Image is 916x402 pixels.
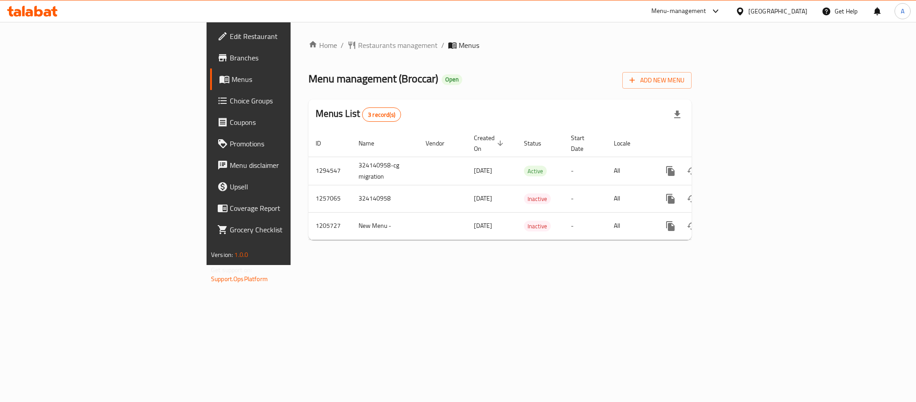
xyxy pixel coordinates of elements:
[230,52,352,63] span: Branches
[607,157,653,185] td: All
[211,264,252,276] span: Get support on:
[653,130,753,157] th: Actions
[316,138,333,149] span: ID
[524,166,547,176] span: Active
[230,224,352,235] span: Grocery Checklist
[524,138,553,149] span: Status
[210,133,359,154] a: Promotions
[651,6,706,17] div: Menu-management
[459,40,479,51] span: Menus
[660,215,681,237] button: more
[210,47,359,68] a: Branches
[351,157,418,185] td: 324140958-cg migration
[230,160,352,171] span: Menu disclaimer
[230,31,352,42] span: Edit Restaurant
[571,133,596,154] span: Start Date
[210,197,359,219] a: Coverage Report
[359,138,386,149] span: Name
[901,6,904,16] span: A
[351,212,418,239] td: New Menu -
[474,165,492,176] span: [DATE]
[308,40,692,51] nav: breadcrumb
[681,188,703,210] button: Change Status
[681,215,703,237] button: Change Status
[308,130,753,240] table: enhanced table
[442,74,462,85] div: Open
[667,104,688,125] div: Export file
[524,194,551,204] span: Inactive
[614,138,642,149] span: Locale
[210,26,359,47] a: Edit Restaurant
[316,107,401,122] h2: Menus List
[210,68,359,90] a: Menus
[211,249,233,261] span: Version:
[210,176,359,197] a: Upsell
[210,90,359,111] a: Choice Groups
[748,6,807,16] div: [GEOGRAPHIC_DATA]
[230,138,352,149] span: Promotions
[362,107,401,122] div: Total records count
[564,212,607,239] td: -
[474,133,506,154] span: Created On
[524,193,551,204] div: Inactive
[232,74,352,85] span: Menus
[308,68,438,89] span: Menu management ( Broccar )
[442,76,462,83] span: Open
[564,157,607,185] td: -
[660,160,681,182] button: more
[474,220,492,231] span: [DATE]
[234,249,248,261] span: 1.0.0
[441,40,444,51] li: /
[660,188,681,210] button: more
[607,212,653,239] td: All
[351,185,418,212] td: 324140958
[681,160,703,182] button: Change Status
[524,166,547,176] div: Active
[363,111,401,119] span: 3 record(s)
[211,273,268,285] a: Support.OpsPlatform
[474,192,492,204] span: [DATE]
[230,203,352,214] span: Coverage Report
[358,40,438,51] span: Restaurants management
[607,185,653,212] td: All
[210,111,359,133] a: Coupons
[230,117,352,128] span: Coupons
[210,154,359,176] a: Menu disclaimer
[564,185,607,212] td: -
[622,72,692,89] button: Add New Menu
[426,138,456,149] span: Vendor
[347,40,438,51] a: Restaurants management
[230,181,352,192] span: Upsell
[629,75,684,86] span: Add New Menu
[524,221,551,231] span: Inactive
[210,219,359,240] a: Grocery Checklist
[230,95,352,106] span: Choice Groups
